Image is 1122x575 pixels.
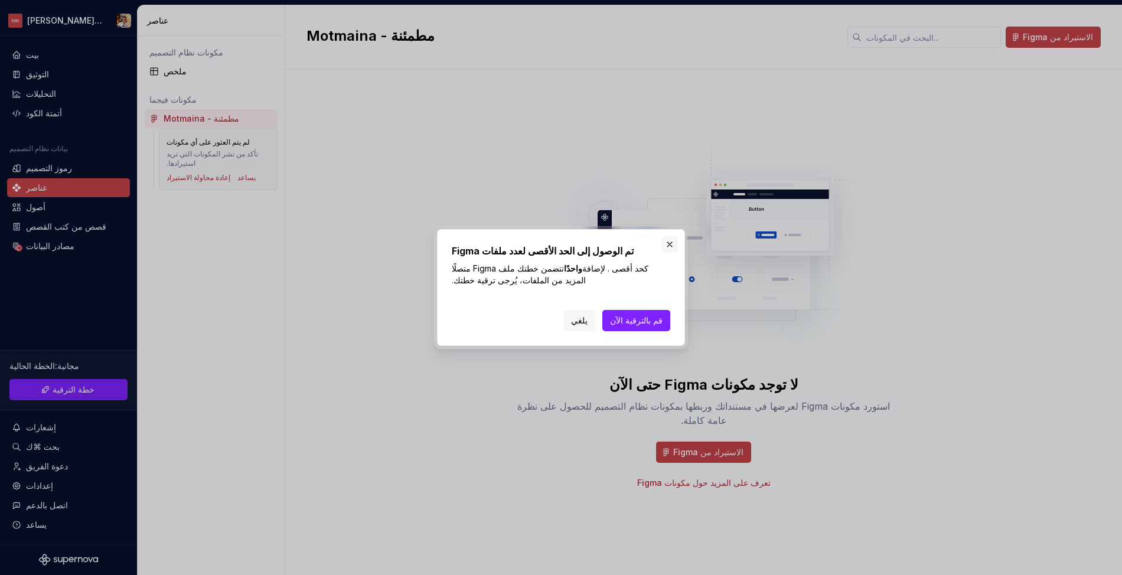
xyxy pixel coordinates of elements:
font: تتضمن خطتك ملف Figma متصلًا [452,263,564,273]
button: يلغي [563,310,595,331]
font: قم بالترقية الآن [610,315,663,325]
button: قم بالترقية الآن [602,310,670,331]
font: تم الوصول إلى الحد الأقصى لعدد ملفات Figma [452,245,634,257]
font: يلغي [571,315,588,325]
font: واحدًا [564,263,582,273]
